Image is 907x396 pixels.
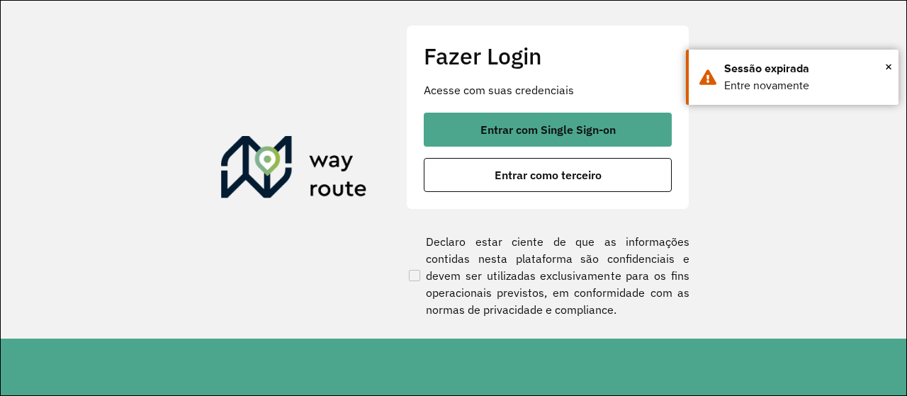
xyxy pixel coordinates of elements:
div: Sessão expirada [724,60,888,77]
div: Entre novamente [724,77,888,94]
span: Entrar como terceiro [495,169,602,181]
label: Declaro estar ciente de que as informações contidas nesta plataforma são confidenciais e devem se... [406,233,689,318]
p: Acesse com suas credenciais [424,81,672,98]
img: Roteirizador AmbevTech [221,136,367,204]
button: button [424,158,672,192]
span: × [885,56,892,77]
h2: Fazer Login [424,43,672,69]
button: button [424,113,672,147]
span: Entrar com Single Sign-on [480,124,616,135]
button: Close [885,56,892,77]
